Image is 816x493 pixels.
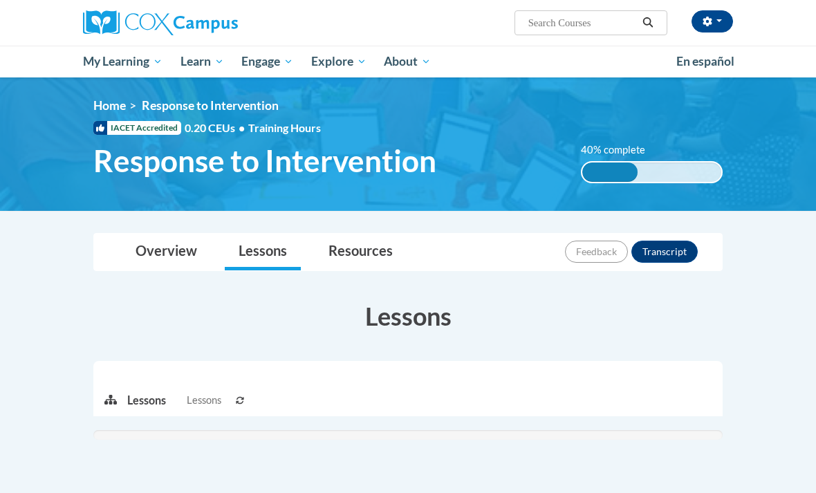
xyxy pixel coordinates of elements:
button: Account Settings [692,10,733,32]
span: Explore [311,53,367,70]
span: 0.20 CEUs [185,120,248,136]
span: Response to Intervention [93,142,436,179]
a: Explore [302,46,375,77]
a: Home [93,98,126,113]
p: Lessons [127,393,166,408]
img: Cox Campus [83,10,238,35]
span: My Learning [83,53,163,70]
label: 40% complete [581,142,660,158]
input: Search Courses [527,15,638,31]
span: IACET Accredited [93,121,181,135]
span: Lessons [187,393,221,408]
a: En español [667,47,743,76]
span: Learn [180,53,224,70]
a: Cox Campus [83,10,286,35]
a: Overview [122,234,211,270]
span: • [239,121,245,134]
span: About [384,53,431,70]
span: En español [676,54,734,68]
a: About [375,46,441,77]
button: Transcript [631,241,698,263]
a: Engage [232,46,302,77]
a: My Learning [74,46,171,77]
button: Feedback [565,241,628,263]
h3: Lessons [93,299,723,333]
span: Response to Intervention [142,98,279,113]
button: Search [638,15,658,31]
div: 40% complete [582,162,638,182]
a: Learn [171,46,233,77]
a: Resources [315,234,407,270]
span: Engage [241,53,293,70]
div: Main menu [73,46,743,77]
span: Training Hours [248,121,321,134]
a: Lessons [225,234,301,270]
